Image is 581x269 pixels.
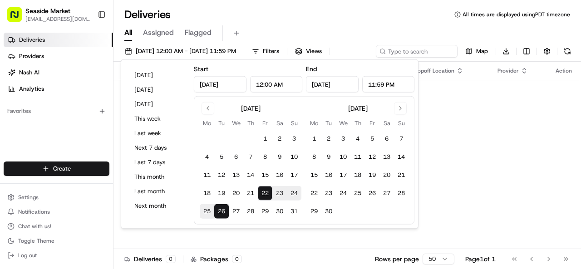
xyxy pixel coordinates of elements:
span: Deliveries [19,36,45,44]
button: 15 [307,168,321,182]
span: API Documentation [86,131,146,140]
th: Friday [365,118,379,128]
button: 7 [394,132,409,146]
button: 24 [287,186,301,201]
button: 18 [350,168,365,182]
button: Log out [4,249,109,262]
button: 26 [214,204,229,219]
span: All [124,27,132,38]
div: Start new chat [31,86,149,95]
button: 14 [394,150,409,164]
a: 📗Knowledge Base [5,127,73,144]
button: 25 [350,186,365,201]
span: Providers [19,52,44,60]
th: Saturday [379,118,394,128]
p: Welcome 👋 [9,36,165,50]
th: Monday [307,118,321,128]
button: 21 [394,168,409,182]
button: 9 [321,150,336,164]
div: 0 [232,255,242,263]
button: 27 [229,204,243,219]
div: Favorites [4,104,109,118]
button: 2 [321,132,336,146]
button: [DATE] 12:00 AM - [DATE] 11:59 PM [121,45,240,58]
button: 12 [365,150,379,164]
div: [DATE] [241,104,261,113]
button: 7 [243,150,258,164]
button: 19 [214,186,229,201]
button: Views [291,45,326,58]
button: 1 [258,132,272,146]
span: Seaside Market [25,6,70,15]
input: Date [194,76,246,93]
th: Thursday [350,118,365,128]
th: Tuesday [214,118,229,128]
span: Filters [263,47,279,55]
button: 3 [287,132,301,146]
button: 20 [379,168,394,182]
button: 29 [258,204,272,219]
button: Last week [130,127,185,140]
button: 22 [258,186,272,201]
button: Toggle Theme [4,235,109,247]
span: Chat with us! [18,223,51,230]
button: 25 [200,204,214,219]
button: 27 [379,186,394,201]
button: 13 [229,168,243,182]
button: [DATE] [130,69,185,82]
th: Friday [258,118,272,128]
button: 19 [365,168,379,182]
button: 23 [272,186,287,201]
div: Page 1 of 1 [465,254,496,264]
button: 15 [258,168,272,182]
span: Notifications [18,208,50,215]
button: [DATE] [130,83,185,96]
button: 8 [307,150,321,164]
button: 28 [243,204,258,219]
th: Wednesday [336,118,350,128]
span: Toggle Theme [18,237,54,245]
a: Powered byPylon [64,153,110,160]
th: Thursday [243,118,258,128]
div: Packages [191,254,242,264]
button: 17 [287,168,301,182]
img: 1736555255976-a54dd68f-1ca7-489b-9aae-adbdc363a1c4 [9,86,25,103]
button: Next month [130,200,185,212]
span: Analytics [19,85,44,93]
button: Filters [248,45,283,58]
button: 16 [272,168,287,182]
button: Map [461,45,492,58]
a: Deliveries [4,33,113,47]
button: 12 [214,168,229,182]
span: Nash AI [19,68,39,77]
button: Next 7 days [130,142,185,154]
th: Monday [200,118,214,128]
button: 28 [394,186,409,201]
span: Log out [18,252,37,259]
button: This week [130,112,185,125]
div: No results. [117,98,576,105]
button: 21 [243,186,258,201]
button: 2 [272,132,287,146]
button: 30 [321,204,336,219]
span: Provider [497,67,519,74]
button: 26 [365,186,379,201]
button: 5 [214,150,229,164]
button: 11 [200,168,214,182]
button: 29 [307,204,321,219]
span: [DATE] 12:00 AM - [DATE] 11:59 PM [136,47,236,55]
img: Nash [9,9,27,27]
button: Create [4,161,109,176]
span: All times are displayed using PDT timezone [463,11,570,18]
th: Saturday [272,118,287,128]
input: Time [362,76,415,93]
button: 14 [243,168,258,182]
div: [DATE] [348,104,368,113]
button: Refresh [561,45,574,58]
a: Nash AI [4,65,113,80]
span: Pylon [90,153,110,160]
button: [EMAIL_ADDRESS][DOMAIN_NAME] [25,15,90,23]
span: Views [306,47,322,55]
button: 20 [229,186,243,201]
div: We're available if you need us! [31,95,115,103]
